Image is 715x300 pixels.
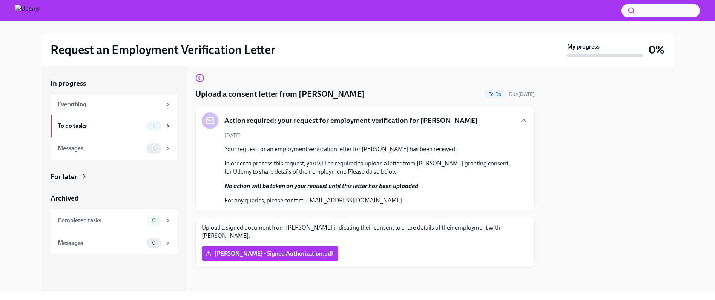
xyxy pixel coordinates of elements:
[51,115,177,137] a: To do tasks1
[51,94,177,115] a: Everything
[224,145,516,153] p: Your request for an employment verification letter for [PERSON_NAME] has been received.
[58,100,161,109] div: Everything
[51,232,177,254] a: Messages0
[51,137,177,160] a: Messages1
[58,122,143,130] div: To do tasks
[51,78,177,88] a: In progress
[148,123,160,129] span: 1
[518,91,535,98] strong: [DATE]
[195,89,365,100] h4: Upload a consent letter from [PERSON_NAME]
[207,250,333,257] span: [PERSON_NAME] - Signed Authorization.pdf
[148,145,160,151] span: 1
[51,209,177,232] a: Completed tasks0
[51,193,177,203] a: Archived
[224,132,241,139] span: [DATE]
[224,116,478,126] h5: Action required: your request for employment verification for [PERSON_NAME]
[224,182,418,190] strong: No action will be taken on your request until this letter has been uploaded
[147,240,160,246] span: 0
[509,91,535,98] span: September 2nd, 2025 03:00
[147,217,160,223] span: 0
[51,172,177,182] a: For later
[224,196,516,205] p: For any queries, please contact [EMAIL_ADDRESS][DOMAIN_NAME]
[202,246,338,261] label: [PERSON_NAME] - Signed Authorization.pdf
[509,91,535,98] span: Due
[51,172,77,182] div: For later
[567,43,600,51] strong: My progress
[15,5,40,17] img: Udemy
[58,239,143,247] div: Messages
[58,144,143,153] div: Messages
[202,223,528,240] p: Upload a signed document from [PERSON_NAME] indicating their consent to share details of their em...
[484,92,506,97] span: To Do
[649,43,664,57] h3: 0%
[58,216,143,225] div: Completed tasks
[224,159,516,176] p: In order to process this request, you will be required to upload a letter from [PERSON_NAME] gran...
[51,42,275,57] h2: Request an Employment Verification Letter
